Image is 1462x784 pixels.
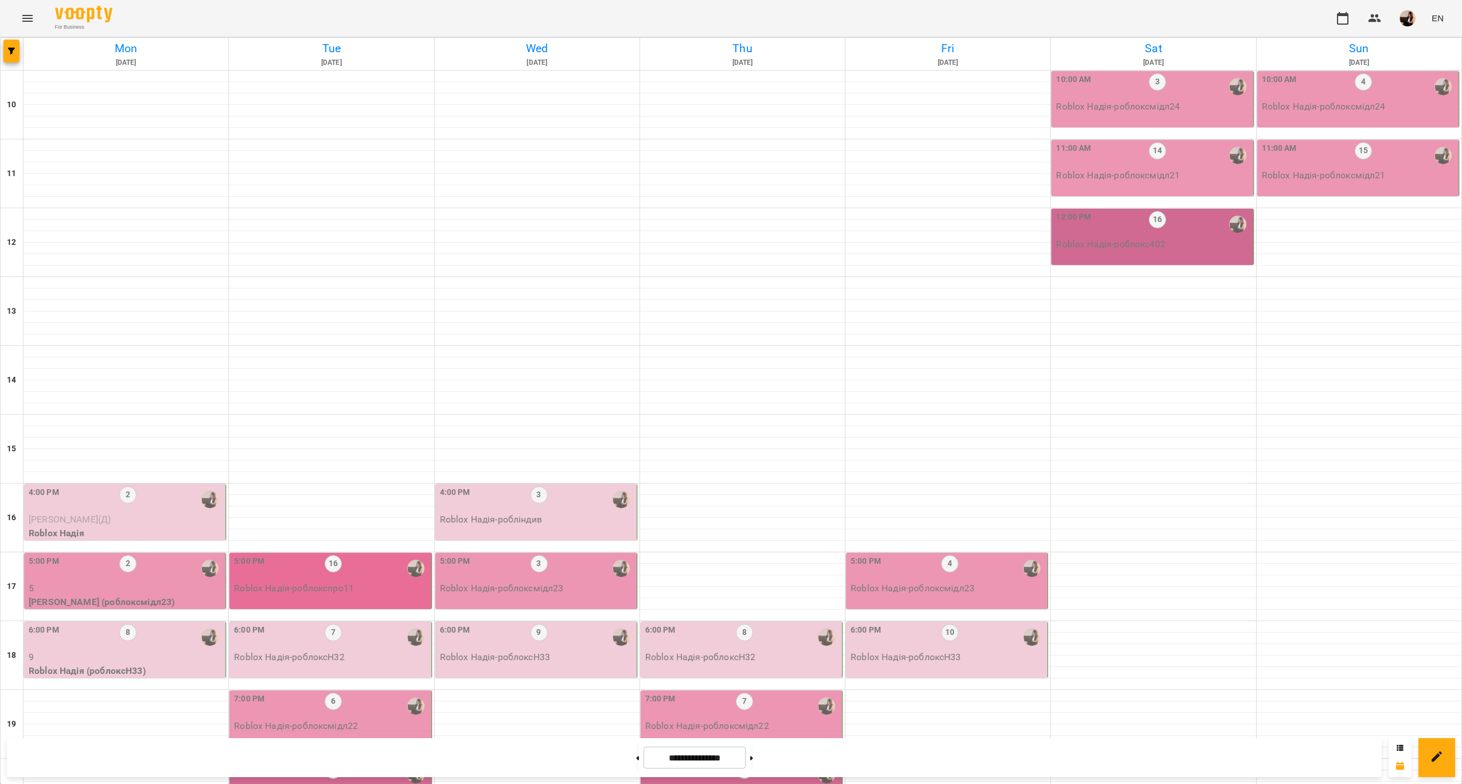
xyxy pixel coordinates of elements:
p: Roblox Надія - роблоксН32 [645,650,840,664]
h6: Tue [231,40,432,57]
label: 5:00 PM [234,555,264,568]
p: Roblox Надія [29,526,223,540]
div: Надія Шрай [613,491,630,508]
label: 6:00 PM [234,624,264,637]
label: 7:00 PM [645,693,676,705]
label: 7:00 PM [234,693,264,705]
p: Roblox Надія - роблоксмідл23 [440,582,634,595]
button: Menu [14,5,41,32]
p: Roblox Надія - роблоксмідл23 [851,582,1045,595]
label: 15 [1355,142,1372,159]
h6: Wed [436,40,638,57]
img: Надія Шрай [1023,629,1040,646]
p: Roblox Надія - роблоксмідл24 [1262,100,1456,114]
p: 5 [29,582,223,595]
img: Надія Шрай [407,560,424,577]
label: 6:00 PM [645,624,676,637]
label: 6:00 PM [29,624,59,637]
img: Надія Шрай [1023,560,1040,577]
label: 3 [531,555,548,572]
label: 10:00 AM [1056,73,1091,86]
label: 9 [531,624,548,641]
label: 8 [119,624,137,641]
h6: Sat [1052,40,1254,57]
h6: [DATE] [1258,57,1460,68]
label: 5:00 PM [851,555,881,568]
img: Надія Шрай [201,560,219,577]
h6: Thu [642,40,843,57]
h6: 17 [7,580,16,593]
img: Надія Шрай [1229,147,1246,164]
p: [PERSON_NAME] (роблоксмідл23) [29,595,223,609]
img: Надія Шрай [1229,216,1246,233]
h6: Mon [25,40,227,57]
h6: 14 [7,374,16,387]
p: Roblox Надія - роблоксН33 [851,650,1045,664]
label: 4:00 PM [440,486,470,499]
label: 10:00 AM [1262,73,1297,86]
span: For Business [55,24,112,31]
p: Roblox Надія - роблоксмідл21 [1262,169,1456,182]
p: Roblox Надія - роблоксмідл21 [1056,169,1250,182]
div: Надія Шрай [613,629,630,646]
label: 5:00 PM [29,555,59,568]
p: Roblox Надія - роблоксмідл22 [645,719,840,733]
span: [PERSON_NAME](Д) [29,514,111,525]
label: 6:00 PM [440,624,470,637]
p: Roblox Надія (роблоксН33) [29,664,223,678]
label: 10 [941,624,958,641]
img: Надія Шрай [1229,78,1246,95]
img: Надія Шрай [613,560,630,577]
p: Roblox Надія - роблоксмідл22 [234,719,428,733]
img: Надія Шрай [201,491,219,508]
h6: [DATE] [847,57,1048,68]
p: Roblox Надія - роблокспро11 [234,582,428,595]
img: Надія Шрай [201,629,219,646]
label: 7 [736,693,753,710]
label: 7 [325,624,342,641]
p: Roblox Надія - робліндив [440,513,634,526]
button: EN [1427,7,1448,29]
img: Надія Шрай [407,697,424,715]
label: 12:00 PM [1056,211,1091,224]
label: 4:00 PM [29,486,59,499]
img: Надія Шрай [1434,78,1452,95]
p: Roblox Надія - роблоксН32 [234,650,428,664]
img: Надія Шрай [407,629,424,646]
h6: 18 [7,649,16,662]
label: 11:00 AM [1262,142,1297,155]
label: 5:00 PM [440,555,470,568]
h6: [DATE] [1052,57,1254,68]
h6: 15 [7,443,16,455]
label: 6:00 PM [851,624,881,637]
label: 2 [119,555,137,572]
label: 3 [1149,73,1166,91]
img: Надія Шрай [818,629,835,646]
p: Roblox Надія - роблокс402 [1056,237,1250,251]
label: 14 [1149,142,1166,159]
h6: 11 [7,167,16,180]
label: 4 [941,555,958,572]
img: Надія Шрай [1434,147,1452,164]
h6: [DATE] [25,57,227,68]
label: 3 [531,486,548,504]
h6: [DATE] [642,57,843,68]
label: 8 [736,624,753,641]
img: Надія Шрай [818,697,835,715]
h6: 13 [7,305,16,318]
label: 2 [119,486,137,504]
label: 16 [1149,211,1166,228]
label: 11:00 AM [1056,142,1091,155]
img: f1c8304d7b699b11ef2dd1d838014dff.jpg [1399,10,1416,26]
h6: 10 [7,99,16,111]
label: 4 [1355,73,1372,91]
